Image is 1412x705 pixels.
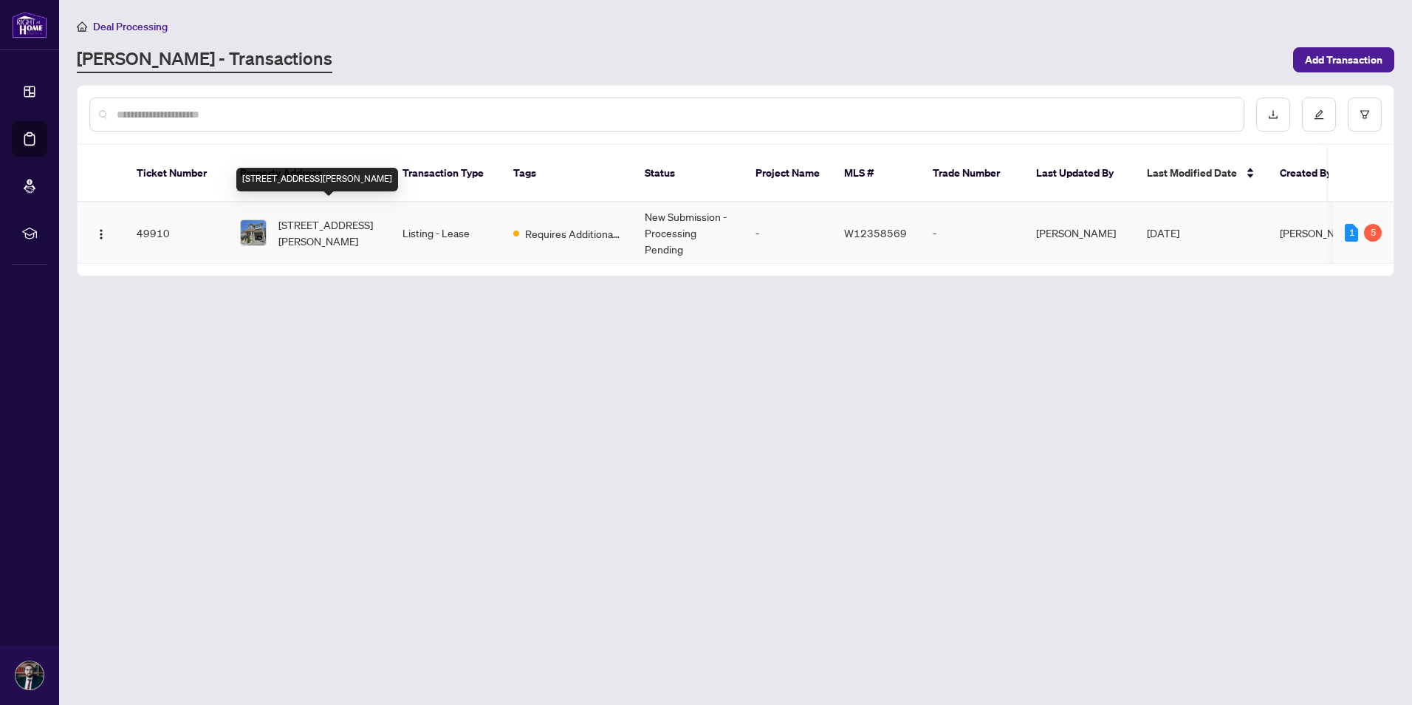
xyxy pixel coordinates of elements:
img: Logo [95,228,107,240]
th: Transaction Type [391,145,501,202]
th: Last Updated By [1024,145,1135,202]
span: Add Transaction [1305,48,1382,72]
a: [PERSON_NAME] - Transactions [77,47,332,73]
img: thumbnail-img [241,220,266,245]
td: - [744,202,832,264]
button: download [1256,98,1290,132]
th: Created By [1268,145,1357,202]
button: Logo [89,221,113,245]
span: [STREET_ADDRESS][PERSON_NAME] [278,217,379,249]
div: 1 [1345,224,1358,242]
span: Deal Processing [93,20,168,33]
span: Requires Additional Docs [525,225,621,242]
button: Add Transaction [1293,47,1394,72]
span: home [77,21,87,32]
span: download [1268,109,1278,120]
th: Tags [501,145,633,202]
img: Profile Icon [16,661,44,689]
span: filter [1360,109,1370,120]
td: [PERSON_NAME] [1024,202,1135,264]
img: logo [12,11,47,38]
th: Status [633,145,744,202]
th: MLS # [832,145,921,202]
th: Last Modified Date [1135,145,1268,202]
th: Property Address [228,145,391,202]
span: edit [1314,109,1324,120]
th: Ticket Number [125,145,228,202]
button: filter [1348,98,1382,132]
span: W12358569 [844,226,907,239]
td: New Submission - Processing Pending [633,202,744,264]
td: 49910 [125,202,228,264]
div: 5 [1364,224,1382,242]
td: Listing - Lease [391,202,501,264]
div: [STREET_ADDRESS][PERSON_NAME] [236,168,398,191]
th: Trade Number [921,145,1024,202]
td: - [921,202,1024,264]
span: [DATE] [1147,226,1179,239]
span: [PERSON_NAME] [1280,226,1360,239]
button: edit [1302,98,1336,132]
th: Project Name [744,145,832,202]
span: Last Modified Date [1147,165,1237,181]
